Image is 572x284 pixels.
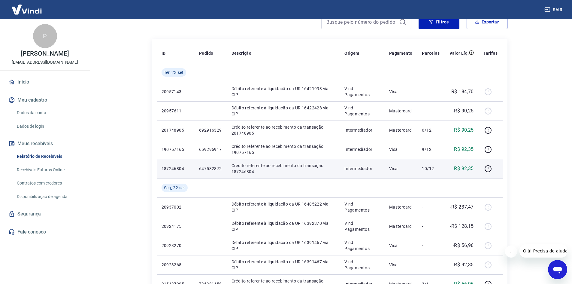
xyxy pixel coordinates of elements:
p: Visa [389,89,413,95]
p: Pagamento [389,50,413,56]
p: Visa [389,166,413,172]
p: [EMAIL_ADDRESS][DOMAIN_NAME] [12,59,78,66]
p: 20937002 [162,204,189,210]
p: Intermediador [344,127,380,133]
p: Pedido [199,50,213,56]
p: Visa [389,146,413,152]
p: Crédito referente ao recebimento da transação 201748905 [232,124,335,136]
p: 187246804 [162,166,189,172]
p: 692916329 [199,127,222,133]
img: Vindi [7,0,46,19]
p: -R$ 56,96 [453,242,474,249]
p: Vindi Pagamentos [344,105,380,117]
p: -R$ 92,35 [453,261,474,268]
input: Busque pelo número do pedido [326,17,397,26]
p: Crédito referente ao recebimento da transação 190757165 [232,143,335,155]
p: Vindi Pagamentos [344,240,380,252]
iframe: Fechar mensagem [505,246,517,258]
p: R$ 92,35 [454,165,474,172]
a: Recebíveis Futuros Online [14,164,83,176]
div: P [33,24,57,48]
p: Intermediador [344,146,380,152]
button: Sair [543,4,565,15]
p: - [422,243,440,249]
p: Visa [389,262,413,268]
p: Descrição [232,50,252,56]
p: Mastercard [389,223,413,229]
p: - [422,204,440,210]
p: Valor Líq. [449,50,469,56]
p: 20923268 [162,262,189,268]
p: Mastercard [389,127,413,133]
p: Visa [389,243,413,249]
button: Exportar [467,15,507,29]
p: Intermediador [344,166,380,172]
p: 9/12 [422,146,440,152]
p: 659296917 [199,146,222,152]
a: Início [7,75,83,89]
a: Fale conosco [7,225,83,239]
span: Olá! Precisa de ajuda? [4,4,50,9]
p: 190757165 [162,146,189,152]
button: Filtros [419,15,459,29]
p: Débito referente à liquidação da UR 16392370 via CIP [232,220,335,232]
p: Débito referente à liquidação da UR 16391467 via CIP [232,240,335,252]
p: R$ 92,35 [454,146,474,153]
p: Mastercard [389,108,413,114]
p: 201748905 [162,127,189,133]
a: Contratos com credores [14,177,83,189]
p: -R$ 184,70 [450,88,474,95]
p: -R$ 237,47 [450,203,474,211]
p: Débito referente à liquidação da UR 16391467 via CIP [232,259,335,271]
button: Meu cadastro [7,93,83,107]
iframe: Botão para abrir a janela de mensagens [548,260,567,279]
p: - [422,89,440,95]
p: Tarifas [483,50,498,56]
iframe: Mensagem da empresa [519,244,567,258]
a: Segurança [7,207,83,221]
p: 6/12 [422,127,440,133]
button: Meus recebíveis [7,137,83,150]
p: - [422,223,440,229]
p: 20923270 [162,243,189,249]
p: -R$ 90,25 [453,107,474,115]
p: ID [162,50,166,56]
a: Relatório de Recebíveis [14,150,83,163]
p: [PERSON_NAME] [21,50,69,57]
p: Parcelas [422,50,440,56]
a: Disponibilização de agenda [14,191,83,203]
p: 20957143 [162,89,189,95]
p: - [422,262,440,268]
p: Débito referente à liquidação da UR 16405222 via CIP [232,201,335,213]
p: 647532872 [199,166,222,172]
a: Dados de login [14,120,83,133]
p: Débito referente à liquidação da UR 16421993 via CIP [232,86,335,98]
span: Seg, 22 set [164,185,185,191]
p: Origem [344,50,359,56]
p: R$ 90,25 [454,127,474,134]
p: Vindi Pagamentos [344,201,380,213]
p: Crédito referente ao recebimento da transação 187246804 [232,163,335,175]
p: -R$ 128,15 [450,223,474,230]
p: Vindi Pagamentos [344,259,380,271]
p: 20924175 [162,223,189,229]
a: Dados da conta [14,107,83,119]
p: Vindi Pagamentos [344,86,380,98]
p: 10/12 [422,166,440,172]
p: Débito referente à liquidação da UR 16422428 via CIP [232,105,335,117]
p: Mastercard [389,204,413,210]
p: 20957611 [162,108,189,114]
p: Vindi Pagamentos [344,220,380,232]
span: Ter, 23 set [164,69,184,75]
p: - [422,108,440,114]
